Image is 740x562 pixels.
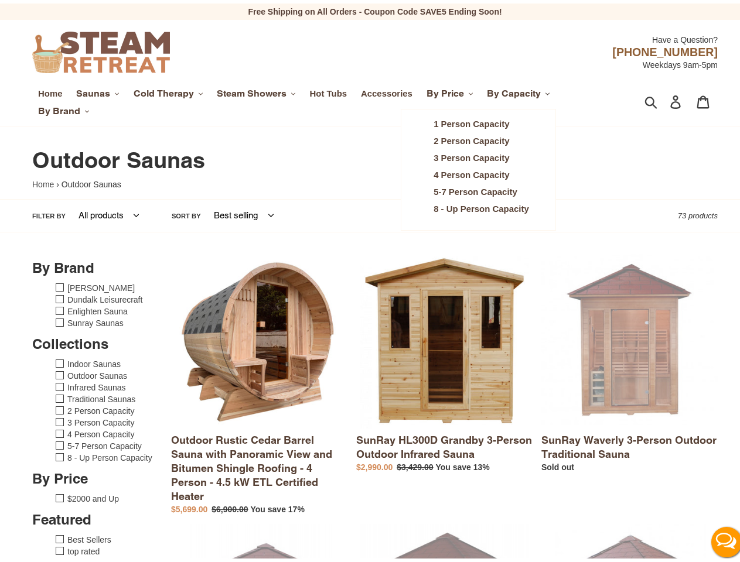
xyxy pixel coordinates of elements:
span: 73 products [678,208,718,217]
span: Steam Showers [217,84,287,96]
span: Saunas [76,84,110,96]
a: 5-7 Person Capacity [425,180,538,197]
a: $2000 and Up [67,491,119,500]
label: Filter by [32,207,66,218]
span: 8 - Up Person Capacity [434,200,529,211]
a: 3 Person Capacity [425,146,538,163]
span: Weekdays 9am-5pm [643,57,718,66]
a: Traditional Saunas [67,391,135,400]
a: Enlighten Sauna [67,303,128,313]
a: Home [32,83,68,98]
a: Hot Tubs [304,83,353,98]
a: Sunray Saunas [67,315,124,324]
span: 2 Person Capacity [434,132,509,143]
a: 8 - Up Person Capacity [67,450,152,459]
img: Steam Retreat [32,28,170,70]
a: 2 Person Capacity [67,403,134,412]
span: › [56,176,59,186]
button: Steam Showers [211,81,302,99]
span: 3 Person Capacity [434,149,509,160]
div: Have a Question? [261,25,718,42]
a: 5-7 Person Capacity [67,438,142,447]
a: Accessories [355,83,418,98]
a: Best Sellers [67,532,111,541]
a: Indoor Saunas [67,356,121,365]
a: Dundalk Leisurecraft [67,292,142,301]
span: [PHONE_NUMBER] [612,42,718,55]
label: Sort by [172,207,201,218]
a: 4 Person Capacity [425,163,538,180]
h3: Featured [32,507,162,525]
span: Hot Tubs [310,85,347,95]
span: 5-7 Person Capacity [434,183,517,194]
span: Outdoor Saunas [62,176,121,186]
button: Saunas [70,81,125,99]
span: Home [38,85,62,95]
a: 2 Person Capacity [425,129,538,146]
button: By Price [421,81,479,99]
a: Infrared Saunas [67,379,126,389]
a: 1 Person Capacity [425,112,538,129]
span: Outdoor Saunas [32,143,205,170]
h3: Collections [32,331,162,349]
a: 8 - Up Person Capacity [425,197,538,214]
nav: breadcrumbs [32,175,718,187]
span: By Capacity [487,84,541,96]
h3: By Brand [32,255,162,273]
a: Outdoor Saunas [67,368,127,377]
a: 4 Person Capacity [67,426,134,436]
span: By Brand [38,102,80,114]
span: 4 Person Capacity [434,166,509,177]
button: By Brand [32,99,96,116]
span: 1 Person Capacity [434,115,509,126]
span: Cold Therapy [134,84,194,96]
span: Accessories [361,85,412,95]
h3: By Price [32,466,162,484]
a: 3 Person Capacity [67,414,134,424]
a: top rated [67,543,100,553]
span: By Price [427,84,464,96]
a: [PERSON_NAME] [67,280,135,289]
button: By Capacity [481,81,556,99]
a: Home [32,176,54,186]
button: Cold Therapy [128,81,209,99]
